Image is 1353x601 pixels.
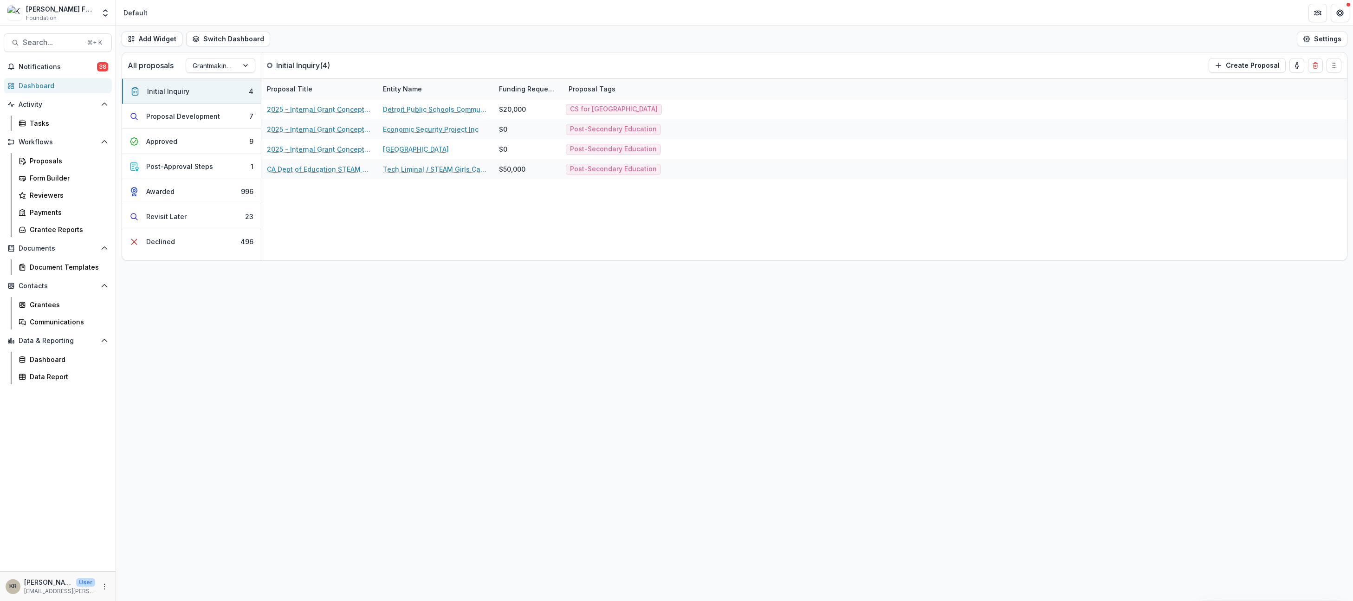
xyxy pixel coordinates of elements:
[4,78,112,93] a: Dashboard
[4,241,112,256] button: Open Documents
[1327,58,1341,73] button: Drag
[383,104,488,114] a: Detroit Public Schools Community District
[241,187,253,196] div: 996
[15,369,112,384] a: Data Report
[1331,4,1349,22] button: Get Help
[146,162,213,171] div: Post-Approval Steps
[15,187,112,203] a: Reviewers
[15,116,112,131] a: Tasks
[261,79,377,99] div: Proposal Title
[377,79,493,99] div: Entity Name
[261,84,318,94] div: Proposal Title
[383,164,488,174] a: Tech Liminal / STEAM Girls Camp
[120,6,151,19] nav: breadcrumb
[19,63,97,71] span: Notifications
[147,86,189,96] div: Initial Inquiry
[493,79,563,99] div: Funding Requested
[30,317,104,327] div: Communications
[240,237,253,246] div: 496
[23,38,82,47] span: Search...
[499,144,507,154] div: $0
[570,165,657,173] span: Post-Secondary Education
[19,282,97,290] span: Contacts
[76,578,95,587] p: User
[563,79,679,99] div: Proposal Tags
[19,245,97,252] span: Documents
[1289,58,1304,73] button: toggle-assigned-to-me
[30,225,104,234] div: Grantee Reports
[128,60,174,71] p: All proposals
[15,297,112,312] a: Grantees
[146,212,187,221] div: Revisit Later
[245,212,253,221] div: 23
[26,4,95,14] div: [PERSON_NAME] Foundation
[570,125,657,133] span: Post-Secondary Education
[1209,58,1286,73] button: Create Proposal
[97,62,108,71] span: 38
[99,581,110,592] button: More
[122,129,261,154] button: Approved9
[30,173,104,183] div: Form Builder
[383,144,449,154] a: [GEOGRAPHIC_DATA]
[563,84,621,94] div: Proposal Tags
[570,145,657,153] span: Post-Secondary Education
[4,97,112,112] button: Open Activity
[1308,4,1327,22] button: Partners
[15,259,112,275] a: Document Templates
[15,170,112,186] a: Form Builder
[267,164,372,174] a: CA Dept of Education STEAM grant
[4,59,112,74] button: Notifications38
[493,84,563,94] div: Funding Requested
[24,577,72,587] p: [PERSON_NAME]
[26,14,57,22] span: Foundation
[267,104,372,114] a: 2025 - Internal Grant Concept Form
[30,118,104,128] div: Tasks
[1308,58,1323,73] button: Delete card
[383,124,479,134] a: Economic Security Project Inc
[99,4,112,22] button: Open entity switcher
[4,33,112,52] button: Search...
[30,372,104,381] div: Data Report
[122,204,261,229] button: Revisit Later23
[122,32,182,46] button: Add Widget
[19,101,97,109] span: Activity
[30,300,104,310] div: Grantees
[123,8,148,18] div: Default
[122,179,261,204] button: Awarded996
[251,162,253,171] div: 1
[4,135,112,149] button: Open Workflows
[15,153,112,168] a: Proposals
[4,278,112,293] button: Open Contacts
[186,32,270,46] button: Switch Dashboard
[15,222,112,237] a: Grantee Reports
[122,104,261,129] button: Proposal Development7
[122,229,261,254] button: Declined496
[15,205,112,220] a: Payments
[276,60,346,71] p: Initial Inquiry ( 4 )
[146,237,175,246] div: Declined
[7,6,22,20] img: Kapor Foundation
[499,124,507,134] div: $0
[499,104,526,114] div: $20,000
[249,111,253,121] div: 7
[9,583,17,589] div: Kathia Ramos
[1297,32,1347,46] button: Settings
[146,187,175,196] div: Awarded
[19,81,104,90] div: Dashboard
[377,84,427,94] div: Entity Name
[122,154,261,179] button: Post-Approval Steps1
[4,333,112,348] button: Open Data & Reporting
[85,38,104,48] div: ⌘ + K
[30,190,104,200] div: Reviewers
[15,352,112,367] a: Dashboard
[122,79,261,104] button: Initial Inquiry4
[15,314,112,330] a: Communications
[30,156,104,166] div: Proposals
[570,105,658,113] span: CS for [GEOGRAPHIC_DATA]
[146,136,177,146] div: Approved
[19,337,97,345] span: Data & Reporting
